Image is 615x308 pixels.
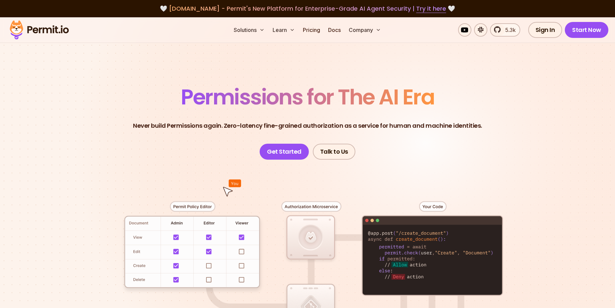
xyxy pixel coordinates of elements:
[565,22,608,38] a: Start Now
[181,82,434,112] span: Permissions for The AI Era
[490,23,520,37] a: 5.3k
[325,23,343,37] a: Docs
[270,23,298,37] button: Learn
[313,144,355,160] a: Talk to Us
[300,23,323,37] a: Pricing
[7,19,72,41] img: Permit logo
[260,144,309,160] a: Get Started
[528,22,562,38] a: Sign In
[346,23,384,37] button: Company
[169,4,446,13] span: [DOMAIN_NAME] - Permit's New Platform for Enterprise-Grade AI Agent Security |
[416,4,446,13] a: Try it here
[231,23,267,37] button: Solutions
[16,4,599,13] div: 🤍 🤍
[133,121,482,130] p: Never build Permissions again. Zero-latency fine-grained authorization as a service for human and...
[501,26,516,34] span: 5.3k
